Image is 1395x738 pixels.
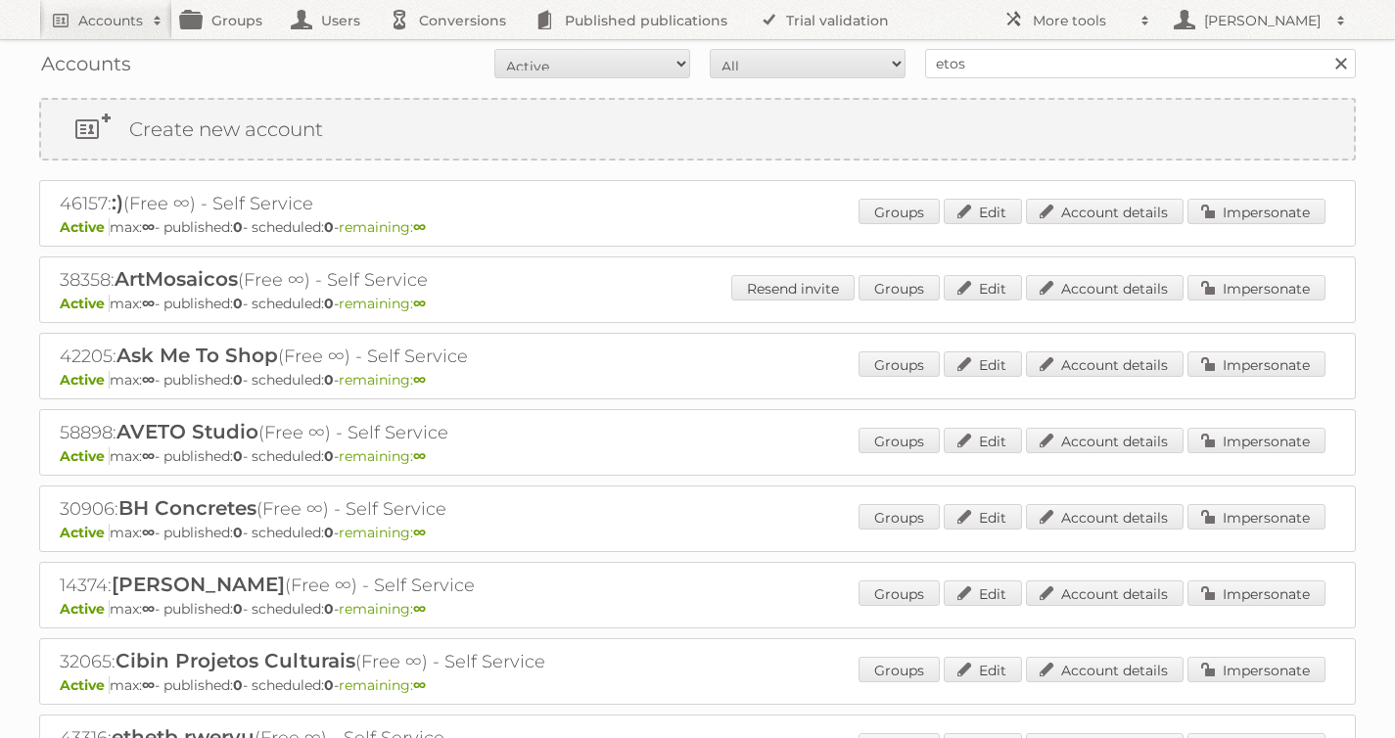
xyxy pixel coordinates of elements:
[324,371,334,389] strong: 0
[60,191,745,216] h2: 46157: (Free ∞) - Self Service
[859,275,940,300] a: Groups
[944,657,1022,682] a: Edit
[60,371,1335,389] p: max: - published: - scheduled: -
[413,218,426,236] strong: ∞
[1033,11,1131,30] h2: More tools
[60,600,1335,618] p: max: - published: - scheduled: -
[60,524,1335,541] p: max: - published: - scheduled: -
[859,199,940,224] a: Groups
[339,447,426,465] span: remaining:
[60,295,1335,312] p: max: - published: - scheduled: -
[60,496,745,522] h2: 30906: (Free ∞) - Self Service
[60,447,1335,465] p: max: - published: - scheduled: -
[324,676,334,694] strong: 0
[1187,657,1325,682] a: Impersonate
[1187,504,1325,530] a: Impersonate
[731,275,855,300] a: Resend invite
[944,580,1022,606] a: Edit
[1026,657,1184,682] a: Account details
[1187,199,1325,224] a: Impersonate
[233,447,243,465] strong: 0
[413,600,426,618] strong: ∞
[115,267,238,291] span: ArtMosaicos
[339,371,426,389] span: remaining:
[60,600,110,618] span: Active
[60,676,110,694] span: Active
[60,218,1335,236] p: max: - published: - scheduled: -
[233,295,243,312] strong: 0
[142,371,155,389] strong: ∞
[60,218,110,236] span: Active
[60,344,745,369] h2: 42205: (Free ∞) - Self Service
[233,600,243,618] strong: 0
[142,295,155,312] strong: ∞
[118,496,256,520] span: BH Concretes
[60,676,1335,694] p: max: - published: - scheduled: -
[233,218,243,236] strong: 0
[413,371,426,389] strong: ∞
[60,524,110,541] span: Active
[112,573,285,596] span: [PERSON_NAME]
[1026,580,1184,606] a: Account details
[60,371,110,389] span: Active
[339,295,426,312] span: remaining:
[1187,351,1325,377] a: Impersonate
[413,295,426,312] strong: ∞
[1026,199,1184,224] a: Account details
[859,580,940,606] a: Groups
[324,447,334,465] strong: 0
[1026,504,1184,530] a: Account details
[233,371,243,389] strong: 0
[859,504,940,530] a: Groups
[859,657,940,682] a: Groups
[60,649,745,674] h2: 32065: (Free ∞) - Self Service
[142,218,155,236] strong: ∞
[324,600,334,618] strong: 0
[78,11,143,30] h2: Accounts
[1187,580,1325,606] a: Impersonate
[60,420,745,445] h2: 58898: (Free ∞) - Self Service
[1026,275,1184,300] a: Account details
[944,504,1022,530] a: Edit
[1187,428,1325,453] a: Impersonate
[413,676,426,694] strong: ∞
[60,573,745,598] h2: 14374: (Free ∞) - Self Service
[60,447,110,465] span: Active
[116,420,258,443] span: AVETO Studio
[41,100,1354,159] a: Create new account
[60,267,745,293] h2: 38358: (Free ∞) - Self Service
[116,344,278,367] span: Ask Me To Shop
[142,676,155,694] strong: ∞
[60,295,110,312] span: Active
[1026,428,1184,453] a: Account details
[413,524,426,541] strong: ∞
[324,295,334,312] strong: 0
[339,600,426,618] span: remaining:
[142,447,155,465] strong: ∞
[142,600,155,618] strong: ∞
[1026,351,1184,377] a: Account details
[339,676,426,694] span: remaining:
[944,428,1022,453] a: Edit
[859,428,940,453] a: Groups
[339,218,426,236] span: remaining:
[944,199,1022,224] a: Edit
[944,275,1022,300] a: Edit
[859,351,940,377] a: Groups
[233,676,243,694] strong: 0
[1187,275,1325,300] a: Impersonate
[1199,11,1326,30] h2: [PERSON_NAME]
[413,447,426,465] strong: ∞
[339,524,426,541] span: remaining:
[116,649,355,672] span: Cibin Projetos Culturais
[112,191,123,214] span: :)
[142,524,155,541] strong: ∞
[233,524,243,541] strong: 0
[324,524,334,541] strong: 0
[944,351,1022,377] a: Edit
[324,218,334,236] strong: 0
